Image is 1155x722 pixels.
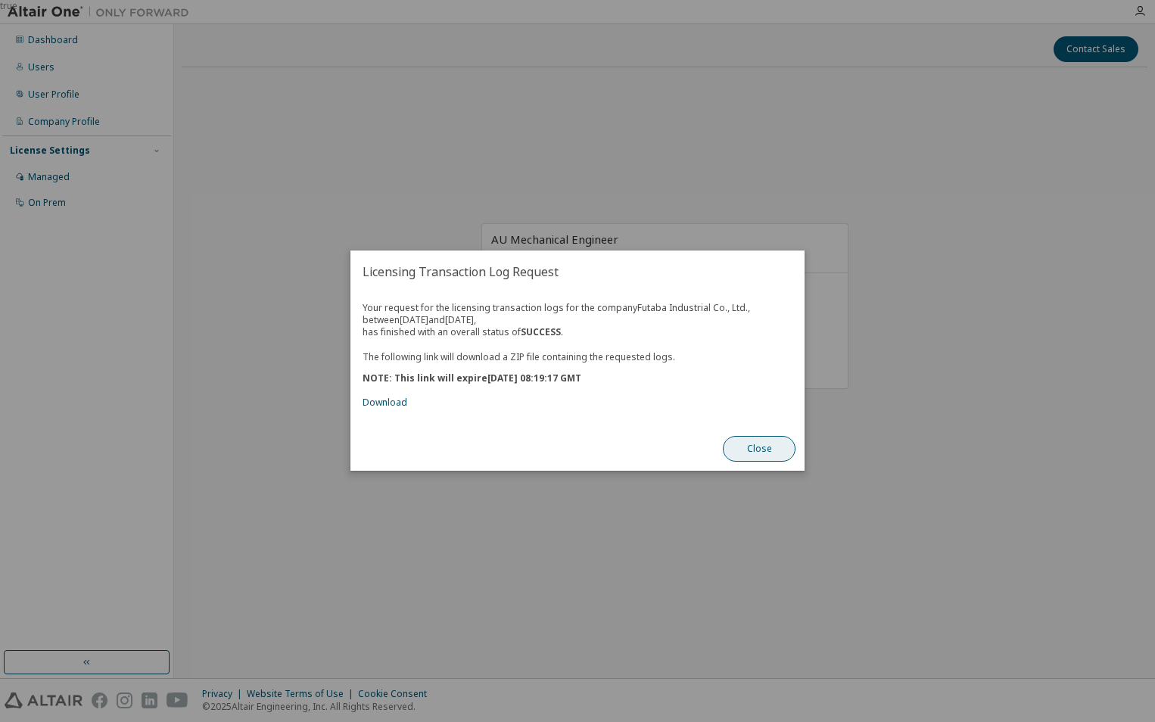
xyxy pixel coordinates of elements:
div: Your request for the licensing transaction logs for the company Futaba Industrial Co., Ltd. , bet... [363,302,792,409]
h2: Licensing Transaction Log Request [350,251,805,293]
a: Download [363,397,407,409]
b: NOTE: This link will expire [DATE] 08:19:17 GMT [363,372,581,385]
button: Close [723,437,795,462]
p: The following link will download a ZIP file containing the requested logs. [363,350,792,363]
b: SUCCESS [521,325,561,338]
